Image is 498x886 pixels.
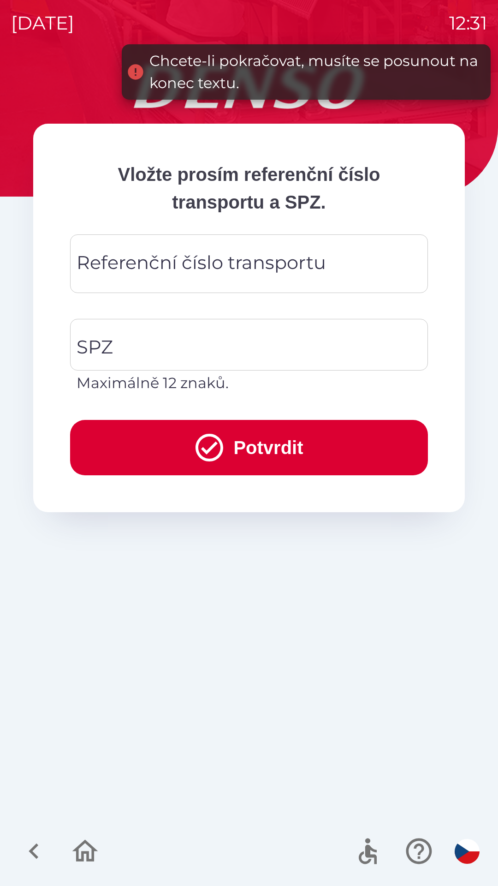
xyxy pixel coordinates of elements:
p: Vložte prosím referenční číslo transportu a SPZ. [70,161,428,216]
img: cs flag [455,839,480,864]
p: [DATE] [11,9,74,37]
p: 12:31 [449,9,487,37]
img: Logo [33,65,465,109]
p: Maximálně 12 znaků. [77,372,421,394]
div: Chcete-li pokračovat, musíte se posunout na konec textu. [149,50,481,94]
button: Potvrdit [70,420,428,475]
